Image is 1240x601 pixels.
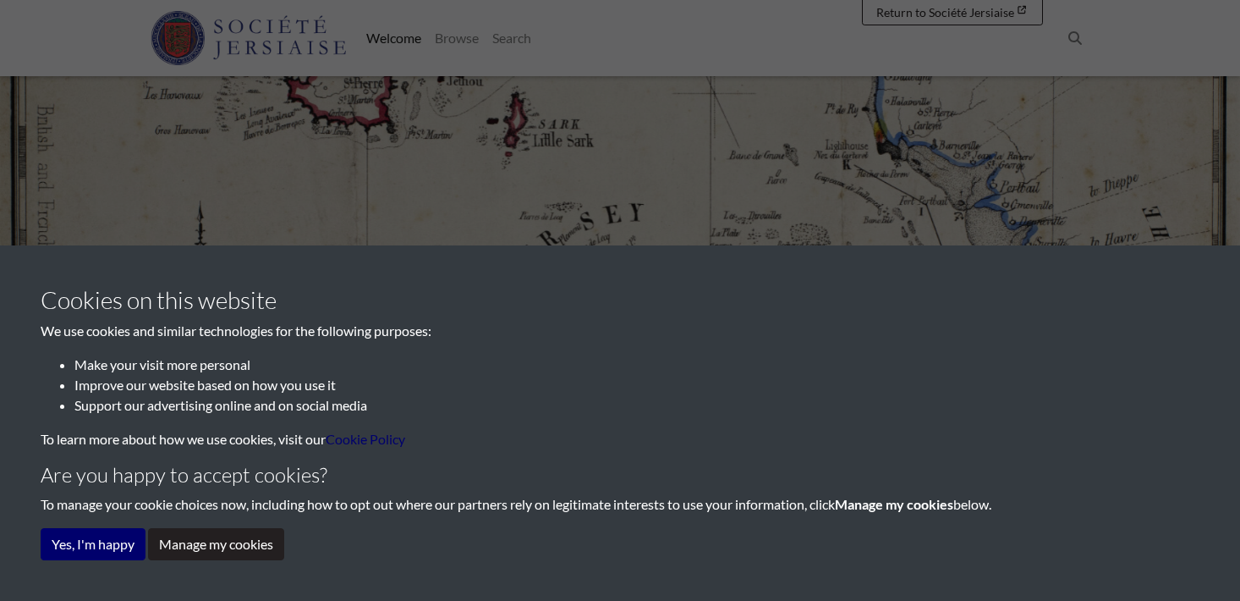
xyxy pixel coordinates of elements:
a: learn more about cookies [326,431,405,447]
p: To manage your cookie choices now, including how to opt out where our partners rely on legitimate... [41,494,1199,515]
li: Make your visit more personal [74,355,1199,375]
p: We use cookies and similar technologies for the following purposes: [41,321,1199,341]
button: Manage my cookies [148,528,284,560]
h3: Cookies on this website [41,286,1199,315]
button: Yes, I'm happy [41,528,145,560]
p: To learn more about how we use cookies, visit our [41,429,1199,449]
li: Improve our website based on how you use it [74,375,1199,395]
strong: Manage my cookies [835,496,953,512]
h4: Are you happy to accept cookies? [41,463,1199,488]
li: Support our advertising online and on social media [74,395,1199,416]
